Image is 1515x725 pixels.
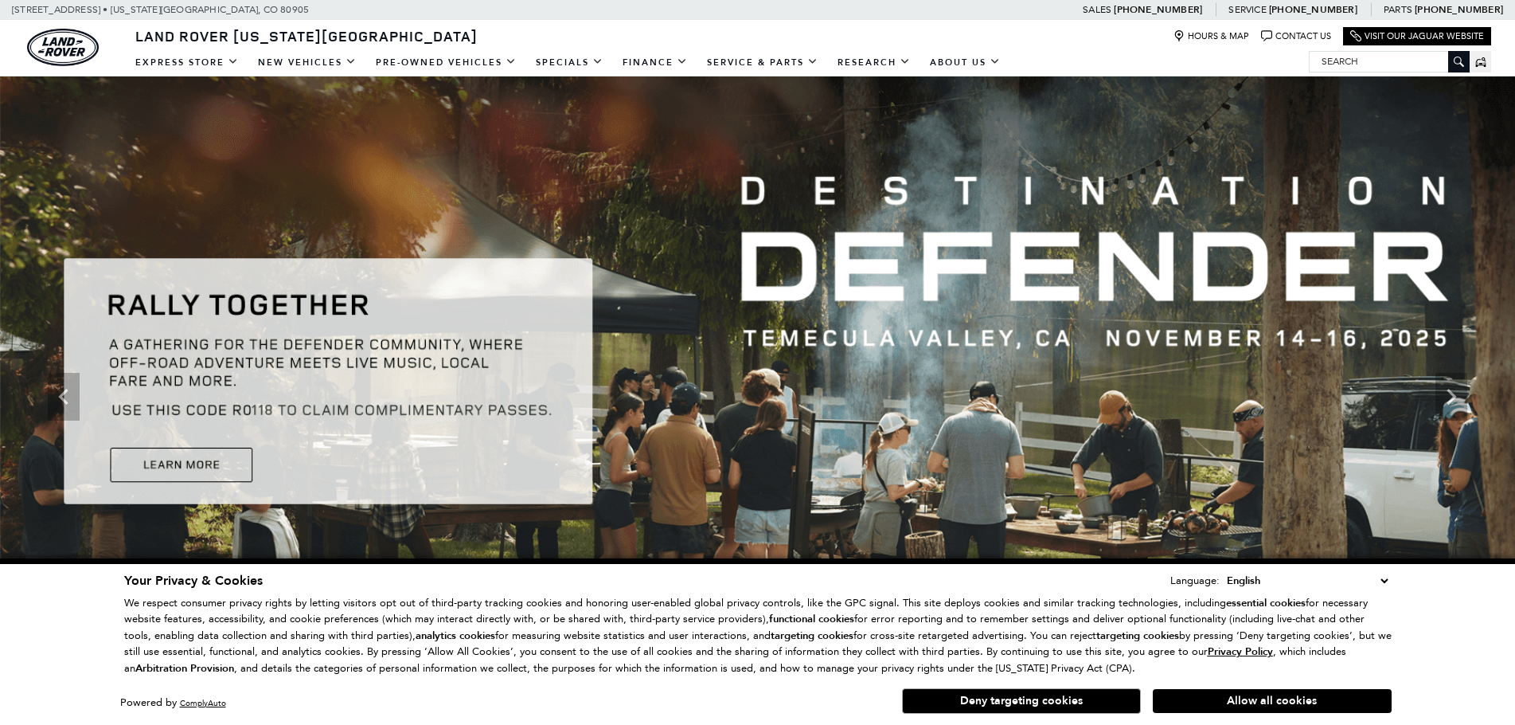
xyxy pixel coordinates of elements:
span: Your Privacy & Cookies [124,572,263,590]
strong: analytics cookies [416,629,495,643]
img: Land Rover [27,29,99,66]
a: Finance [613,49,697,76]
a: Pre-Owned Vehicles [366,49,526,76]
span: Service [1228,4,1266,15]
nav: Main Navigation [126,49,1010,76]
a: Land Rover [US_STATE][GEOGRAPHIC_DATA] [126,26,487,45]
strong: targeting cookies [1096,629,1179,643]
strong: essential cookies [1226,596,1306,610]
button: Deny targeting cookies [902,688,1141,714]
a: ComplyAuto [180,698,226,708]
a: Hours & Map [1173,30,1249,42]
a: About Us [920,49,1010,76]
a: [PHONE_NUMBER] [1415,3,1503,16]
strong: targeting cookies [771,629,853,643]
span: Parts [1384,4,1412,15]
div: Language: [1170,575,1220,586]
strong: functional cookies [769,612,854,626]
button: Allow all cookies [1153,689,1392,713]
div: Previous [48,373,80,421]
a: EXPRESS STORE [126,49,248,76]
a: Service & Parts [697,49,828,76]
a: [PHONE_NUMBER] [1114,3,1202,16]
a: Specials [526,49,613,76]
a: Visit Our Jaguar Website [1350,30,1484,42]
p: We respect consumer privacy rights by letting visitors opt out of third-party tracking cookies an... [124,595,1392,677]
a: [PHONE_NUMBER] [1269,3,1357,16]
div: Powered by [120,698,226,708]
strong: Arbitration Provision [135,661,234,676]
a: Contact Us [1261,30,1331,42]
a: New Vehicles [248,49,366,76]
a: land-rover [27,29,99,66]
span: Sales [1083,4,1111,15]
a: [STREET_ADDRESS] • [US_STATE][GEOGRAPHIC_DATA], CO 80905 [12,4,309,15]
a: Research [828,49,920,76]
select: Language Select [1223,572,1392,590]
div: Next [1435,373,1467,421]
u: Privacy Policy [1208,645,1273,659]
span: Land Rover [US_STATE][GEOGRAPHIC_DATA] [135,26,478,45]
a: Privacy Policy [1208,645,1273,657]
input: Search [1310,52,1469,71]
